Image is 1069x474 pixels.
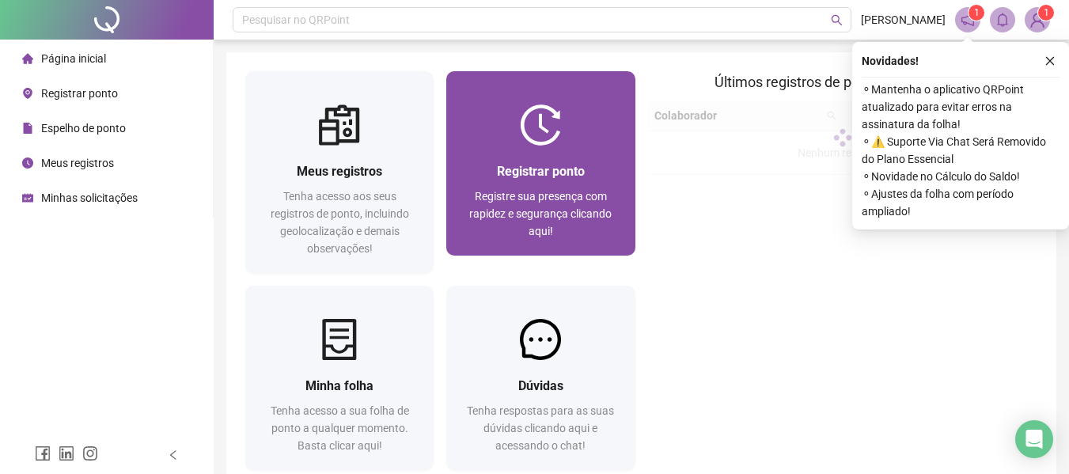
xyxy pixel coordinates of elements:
[715,74,970,90] span: Últimos registros de ponto sincronizados
[245,71,434,273] a: Meus registrosTenha acesso aos seus registros de ponto, incluindo geolocalização e demais observa...
[22,123,33,134] span: file
[862,81,1060,133] span: ⚬ Mantenha o aplicativo QRPoint atualizado para evitar erros na assinatura da folha!
[446,71,635,256] a: Registrar pontoRegistre sua presença com rapidez e segurança clicando aqui!
[22,192,33,203] span: schedule
[271,404,409,452] span: Tenha acesso a sua folha de ponto a qualquer momento. Basta clicar aqui!
[41,87,118,100] span: Registrar ponto
[1038,5,1054,21] sup: Atualize o seu contato no menu Meus Dados
[862,185,1060,220] span: ⚬ Ajustes da folha com período ampliado!
[22,53,33,64] span: home
[1044,7,1049,18] span: 1
[862,168,1060,185] span: ⚬ Novidade no Cálculo do Saldo!
[469,190,612,237] span: Registre sua presença com rapidez e segurança clicando aqui!
[969,5,984,21] sup: 1
[297,164,382,179] span: Meus registros
[1015,420,1053,458] div: Open Intercom Messenger
[271,190,409,255] span: Tenha acesso aos seus registros de ponto, incluindo geolocalização e demais observações!
[862,52,919,70] span: Novidades !
[446,286,635,470] a: DúvidasTenha respostas para as suas dúvidas clicando aqui e acessando o chat!
[35,446,51,461] span: facebook
[861,11,946,28] span: [PERSON_NAME]
[497,164,585,179] span: Registrar ponto
[168,449,179,461] span: left
[974,7,980,18] span: 1
[245,286,434,470] a: Minha folhaTenha acesso a sua folha de ponto a qualquer momento. Basta clicar aqui!
[41,122,126,135] span: Espelho de ponto
[467,404,614,452] span: Tenha respostas para as suas dúvidas clicando aqui e acessando o chat!
[305,378,373,393] span: Minha folha
[862,133,1060,168] span: ⚬ ⚠️ Suporte Via Chat Será Removido do Plano Essencial
[41,191,138,204] span: Minhas solicitações
[82,446,98,461] span: instagram
[961,13,975,27] span: notification
[995,13,1010,27] span: bell
[831,14,843,26] span: search
[59,446,74,461] span: linkedin
[41,52,106,65] span: Página inicial
[22,157,33,169] span: clock-circle
[518,378,563,393] span: Dúvidas
[41,157,114,169] span: Meus registros
[22,88,33,99] span: environment
[1025,8,1049,32] img: 86236
[1044,55,1056,66] span: close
